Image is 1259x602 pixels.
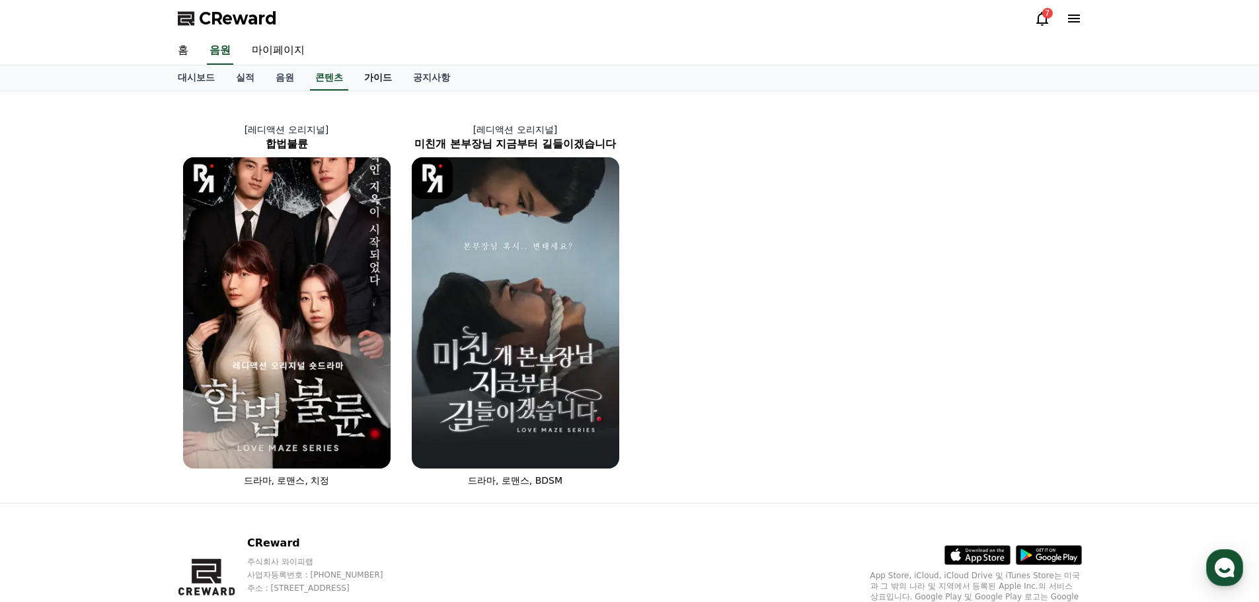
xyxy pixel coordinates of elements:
h2: 미친개 본부장님 지금부터 길들이겠습니다 [401,136,630,152]
a: [레디액션 오리지널] 미친개 본부장님 지금부터 길들이겠습니다 미친개 본부장님 지금부터 길들이겠습니다 [object Object] Logo 드라마, 로맨스, BDSM [401,112,630,498]
a: 가이드 [354,65,402,91]
span: 홈 [42,439,50,449]
img: 합법불륜 [183,157,391,469]
span: 대화 [121,439,137,450]
a: 실적 [225,65,265,91]
a: 홈 [4,419,87,452]
p: 주소 : [STREET_ADDRESS] [247,583,408,593]
a: 홈 [167,37,199,65]
a: 설정 [171,419,254,452]
a: 7 [1034,11,1050,26]
img: [object Object] Logo [183,157,225,199]
a: CReward [178,8,277,29]
p: [레디액션 오리지널] [401,123,630,136]
a: 음원 [207,37,233,65]
h2: 합법불륜 [172,136,401,152]
p: CReward [247,535,408,551]
div: 7 [1042,8,1053,19]
a: 콘텐츠 [310,65,348,91]
a: [레디액션 오리지널] 합법불륜 합법불륜 [object Object] Logo 드라마, 로맨스, 치정 [172,112,401,498]
a: 대시보드 [167,65,225,91]
span: 설정 [204,439,220,449]
a: 공지사항 [402,65,461,91]
img: [object Object] Logo [412,157,453,199]
span: CReward [199,8,277,29]
a: 대화 [87,419,171,452]
a: 음원 [265,65,305,91]
span: 드라마, 로맨스, BDSM [468,475,562,486]
span: 드라마, 로맨스, 치정 [244,475,330,486]
p: 주식회사 와이피랩 [247,556,408,567]
p: 사업자등록번호 : [PHONE_NUMBER] [247,570,408,580]
a: 마이페이지 [241,37,315,65]
p: [레디액션 오리지널] [172,123,401,136]
img: 미친개 본부장님 지금부터 길들이겠습니다 [412,157,619,469]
